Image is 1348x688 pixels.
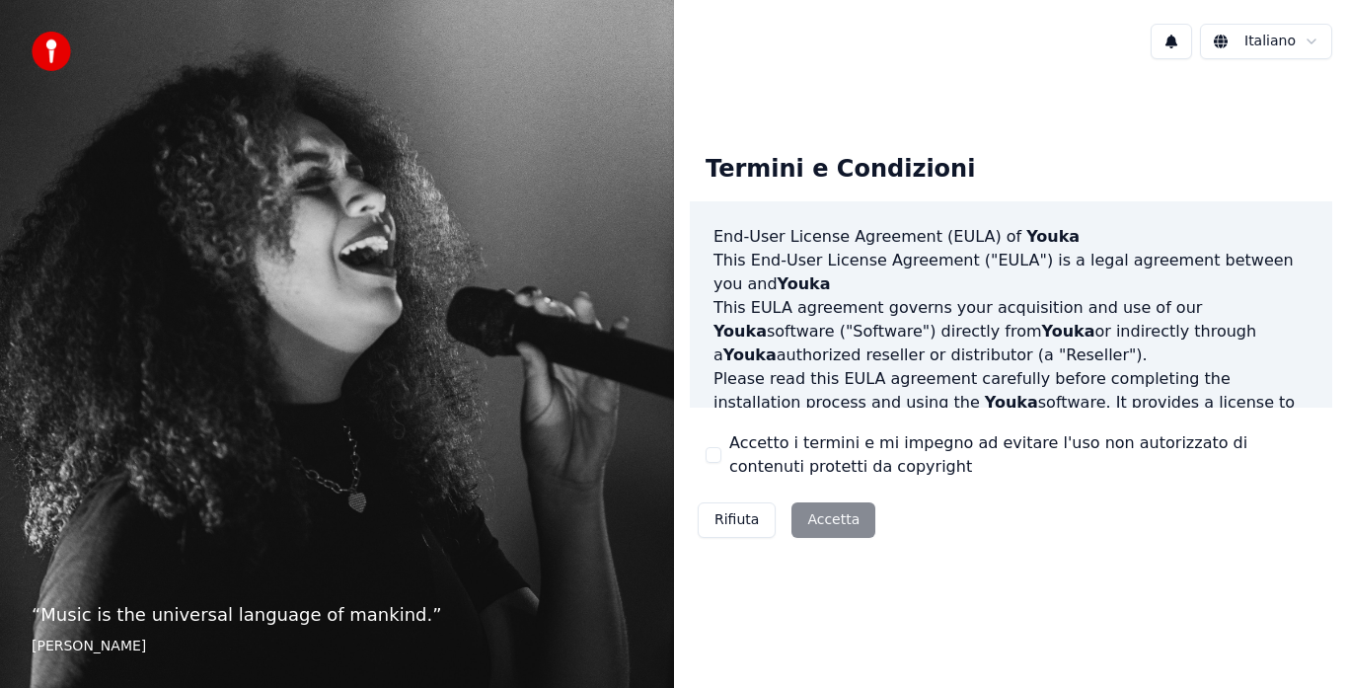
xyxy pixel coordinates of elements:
[985,393,1038,412] span: Youka
[713,322,767,341] span: Youka
[729,431,1316,479] label: Accetto i termini e mi impegno ad evitare l'uso non autorizzato di contenuti protetti da copyright
[32,32,71,71] img: youka
[32,637,642,656] footer: [PERSON_NAME]
[713,296,1309,367] p: This EULA agreement governs your acquisition and use of our software ("Software") directly from o...
[698,502,776,538] button: Rifiuta
[690,138,991,201] div: Termini e Condizioni
[713,249,1309,296] p: This End-User License Agreement ("EULA") is a legal agreement between you and
[778,274,831,293] span: Youka
[723,345,777,364] span: Youka
[713,225,1309,249] h3: End-User License Agreement (EULA) of
[713,367,1309,462] p: Please read this EULA agreement carefully before completing the installation process and using th...
[32,601,642,629] p: “ Music is the universal language of mankind. ”
[1026,227,1080,246] span: Youka
[1042,322,1095,341] span: Youka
